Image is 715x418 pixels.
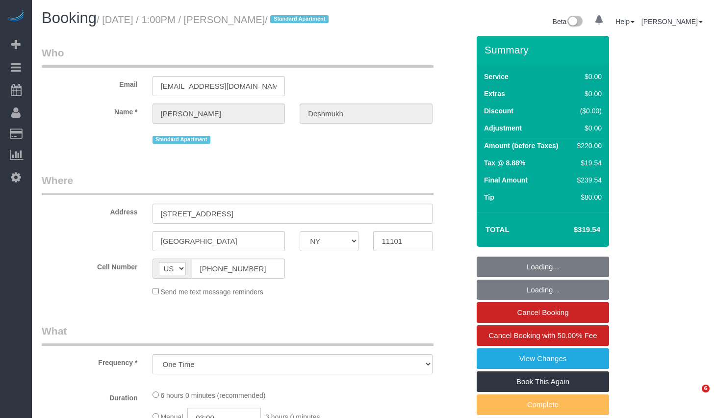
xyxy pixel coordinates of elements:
[484,72,509,81] label: Service
[42,46,434,68] legend: Who
[484,89,505,99] label: Extras
[682,385,705,408] iframe: Intercom live chat
[484,175,528,185] label: Final Amount
[484,141,558,151] label: Amount (before Taxes)
[373,231,432,251] input: Zip Code
[160,288,263,296] span: Send me text message reminders
[485,225,510,234] strong: Total
[477,302,609,323] a: Cancel Booking
[553,18,583,26] a: Beta
[42,324,434,346] legend: What
[484,192,494,202] label: Tip
[485,44,604,55] h3: Summary
[484,123,522,133] label: Adjustment
[484,106,513,116] label: Discount
[566,16,583,28] img: New interface
[573,175,602,185] div: $239.54
[702,385,710,392] span: 6
[265,14,332,25] span: /
[34,390,145,403] label: Duration
[573,106,602,116] div: ($0.00)
[34,76,145,89] label: Email
[544,226,600,234] h4: $319.54
[42,173,434,195] legend: Where
[34,259,145,272] label: Cell Number
[34,354,145,367] label: Frequency *
[300,104,433,124] input: Last Name
[489,331,597,340] span: Cancel Booking with 50.00% Fee
[153,136,211,144] span: Standard Apartment
[153,104,285,124] input: First Name
[477,325,609,346] a: Cancel Booking with 50.00% Fee
[573,123,602,133] div: $0.00
[270,15,329,23] span: Standard Apartment
[573,158,602,168] div: $19.54
[573,192,602,202] div: $80.00
[573,141,602,151] div: $220.00
[477,348,609,369] a: View Changes
[97,14,332,25] small: / [DATE] / 1:00PM / [PERSON_NAME]
[153,231,285,251] input: City
[6,10,26,24] img: Automaid Logo
[477,371,609,392] a: Book This Again
[42,9,97,26] span: Booking
[615,18,635,26] a: Help
[192,259,285,279] input: Cell Number
[34,204,145,217] label: Address
[34,104,145,117] label: Name *
[573,72,602,81] div: $0.00
[573,89,602,99] div: $0.00
[641,18,703,26] a: [PERSON_NAME]
[153,76,285,96] input: Email
[160,392,265,399] span: 6 hours 0 minutes (recommended)
[484,158,525,168] label: Tax @ 8.88%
